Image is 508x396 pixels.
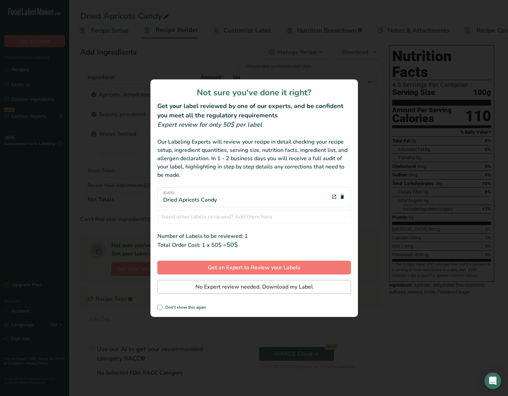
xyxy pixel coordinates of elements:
[163,191,217,204] div: Dried Apricots Candy
[157,210,351,224] input: Need other labels reviewed? Add them here
[157,240,351,250] div: Total Order Cost: 1 x 50$ =
[208,263,301,272] span: Get an Expert to Review your Labels
[163,305,206,310] span: Don't show this again
[484,373,501,389] div: Open Intercom Messenger
[157,138,351,179] div: Our Labeling Experts will review your recipe in detail checking your recipe setup, ingredient qua...
[157,102,351,120] h2: Get your label reviewed by one of our experts, and be confident you meet all the regulatory requi...
[157,86,351,99] h1: Not sure you've done it right?
[157,280,351,294] button: No Expert review needed. Download my Label
[157,261,351,274] button: Get an Expert to Review your Labels
[227,241,238,249] span: 50$
[195,283,313,291] span: No Expert review needed. Download my Label
[157,120,351,129] div: Expert review for only 50$ per label
[163,191,217,196] span: [DATE]
[157,232,351,240] div: Number of Labels to be reviewed: 1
